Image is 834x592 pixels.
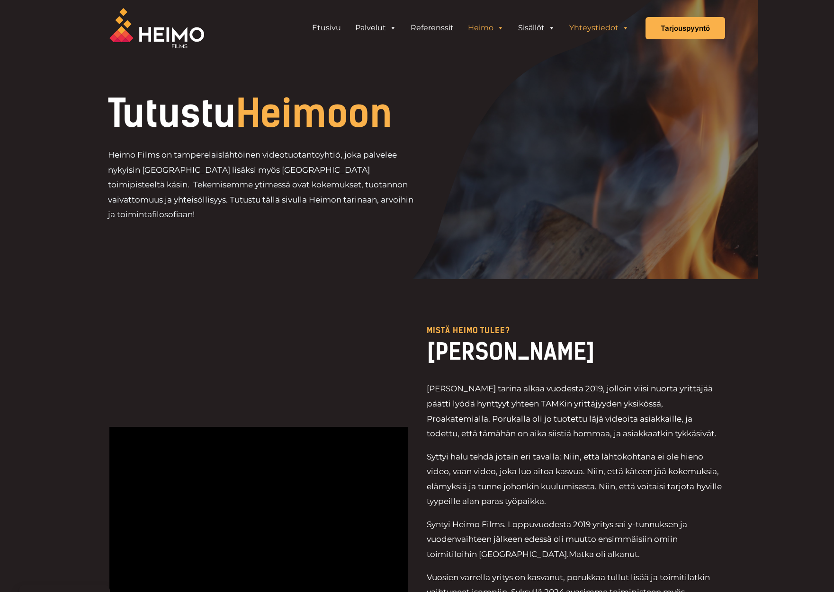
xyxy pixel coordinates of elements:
[427,450,725,509] p: Syttyi halu tehdä jotain eri tavalla: Niin, että lähtökohtana ei ole hieno video, vaan video, jok...
[108,95,482,133] h1: Tutustu
[348,18,404,37] a: Palvelut
[404,18,461,37] a: Referenssit
[646,17,725,39] a: Tarjouspyyntö
[461,18,511,37] a: Heimo
[427,517,725,562] p: Syntyi Heimo Films. Loppuvuodesta 2019 yritys sai y-tunnuksen ja vuodenvaihteen jälkeen edessä ol...
[569,549,640,559] span: Matka oli alkanut.
[236,91,392,136] span: Heimoon
[109,8,204,48] img: Heimo Filmsin logo
[427,381,725,441] p: [PERSON_NAME] tarina alkaa vuodesta 2019, jolloin viisi nuorta yrittäjää päätti lyödä hynttyyt yh...
[562,18,636,37] a: Yhteystiedot
[427,327,725,335] p: Mistä heimo tulee?
[300,18,641,37] aside: Header Widget 1
[511,18,562,37] a: Sisällöt
[108,148,417,222] p: Heimo Films on tamperelaislähtöinen videotuotantoyhtiö, joka palvelee nykyisin [GEOGRAPHIC_DATA] ...
[427,337,725,366] h2: [PERSON_NAME]
[305,18,348,37] a: Etusivu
